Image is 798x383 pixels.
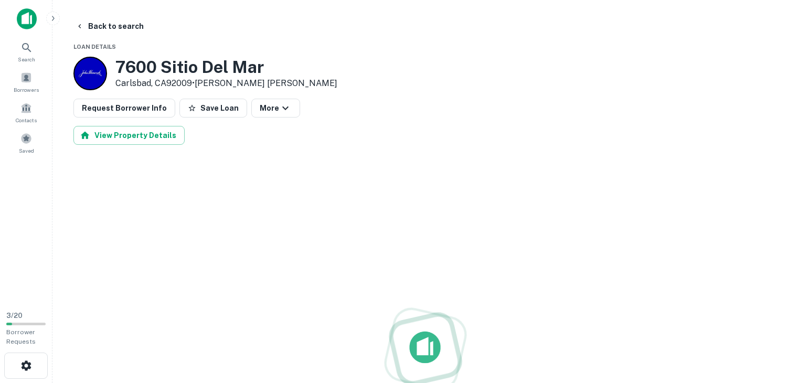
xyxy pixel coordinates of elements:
a: [PERSON_NAME] [PERSON_NAME] [195,78,337,88]
button: View Property Details [73,126,185,145]
button: Save Loan [179,99,247,118]
span: Loan Details [73,44,116,50]
a: Contacts [3,98,49,126]
span: 3 / 20 [6,312,23,320]
button: Request Borrower Info [73,99,175,118]
span: Borrowers [14,86,39,94]
h3: 7600 Sitio Del Mar [115,57,337,77]
img: capitalize-icon.png [17,8,37,29]
iframe: Chat Widget [746,299,798,349]
p: Carlsbad, CA92009 • [115,77,337,90]
button: Back to search [71,17,148,36]
a: Saved [3,129,49,157]
button: More [251,99,300,118]
a: Search [3,37,49,66]
span: Contacts [16,116,37,124]
span: Saved [19,146,34,155]
span: Borrower Requests [6,328,36,345]
a: Borrowers [3,68,49,96]
span: Search [18,55,35,63]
